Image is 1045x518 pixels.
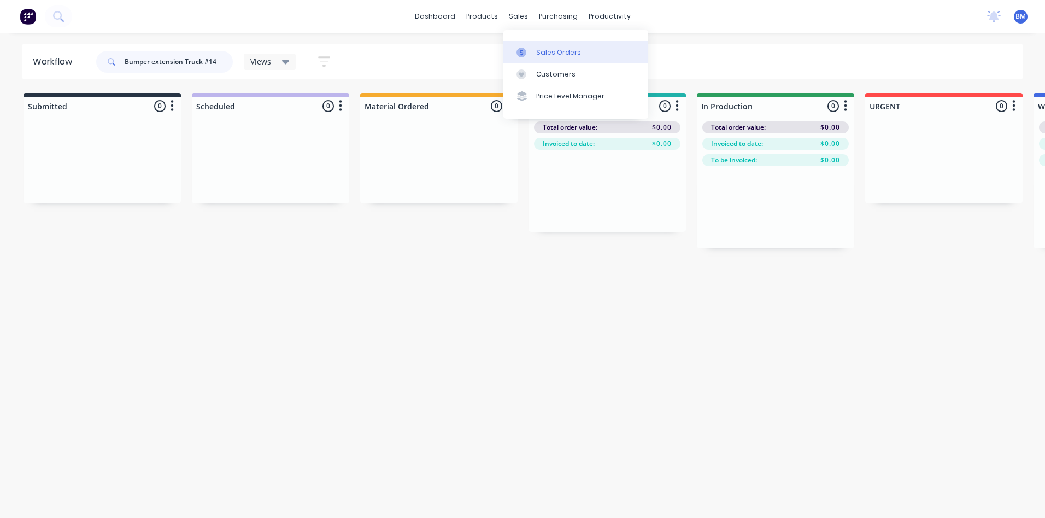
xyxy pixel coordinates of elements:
[711,155,757,165] span: To be invoiced:
[543,139,595,149] span: Invoiced to date:
[409,8,461,25] a: dashboard
[533,8,583,25] div: purchasing
[125,51,233,73] input: Search for orders...
[503,85,648,107] a: Price Level Manager
[536,69,576,79] div: Customers
[543,123,597,132] span: Total order value:
[20,8,36,25] img: Factory
[652,123,672,132] span: $0.00
[1015,11,1026,21] span: BM
[820,123,840,132] span: $0.00
[820,139,840,149] span: $0.00
[711,123,766,132] span: Total order value:
[250,56,271,67] span: Views
[33,55,78,68] div: Workflow
[711,139,763,149] span: Invoiced to date:
[503,8,533,25] div: sales
[820,155,840,165] span: $0.00
[536,91,604,101] div: Price Level Manager
[503,63,648,85] a: Customers
[461,8,503,25] div: products
[536,48,581,57] div: Sales Orders
[503,41,648,63] a: Sales Orders
[652,139,672,149] span: $0.00
[583,8,636,25] div: productivity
